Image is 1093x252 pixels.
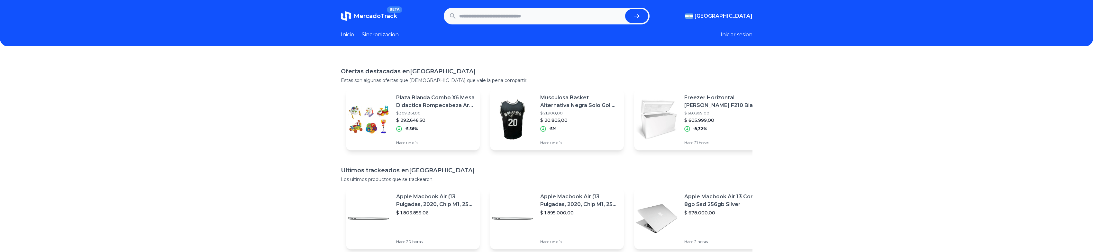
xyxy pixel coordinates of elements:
p: $ 678.000,00 [684,210,763,216]
img: Featured image [346,97,391,142]
p: $ 1.803.859,06 [396,210,475,216]
p: Estas son algunas ofertas que [DEMOGRAPHIC_DATA] que vale la pena compartir. [341,77,752,84]
span: BETA [387,6,402,13]
p: Hace un día [540,239,619,244]
a: Inicio [341,31,354,39]
img: Argentina [685,14,693,19]
p: Apple Macbook Air (13 Pulgadas, 2020, Chip M1, 256 Gb De Ssd, 8 Gb De Ram) - Plata [396,193,475,208]
a: Featured imageApple Macbook Air 13 Core I5 8gb Ssd 256gb Silver$ 678.000,00Hace 2 horas [634,188,768,249]
p: Hace un día [396,140,475,145]
a: Featured imagePlaza Blanda Combo X6 Mesa Didactica Rompecabeza Aro Pata$ 309.861,00$ 292.646,50-5... [346,89,480,150]
a: Sincronizacion [362,31,399,39]
p: $ 1.895.000,00 [540,210,619,216]
p: Hace 2 horas [684,239,763,244]
p: $ 20.805,00 [540,117,619,123]
h1: Ofertas destacadas en [GEOGRAPHIC_DATA] [341,67,752,76]
p: Apple Macbook Air 13 Core I5 8gb Ssd 256gb Silver [684,193,763,208]
a: Featured imageMusculosa Basket Alternativa Negra Solo Gol Nº S/ Cargo Niño$ 21.900,00$ 20.805,00-... [490,89,624,150]
img: Featured image [346,196,391,241]
img: Featured image [634,196,679,241]
p: Freezer Horizontal [PERSON_NAME] F210 Blanco 420l 220v [684,94,763,109]
p: $ 660.999,00 [684,111,763,116]
img: Featured image [490,196,535,241]
span: MercadoTrack [354,13,397,20]
p: -8,32% [693,126,707,131]
p: $ 309.861,00 [396,111,475,116]
p: Hace un día [540,140,619,145]
a: Featured imageApple Macbook Air (13 Pulgadas, 2020, Chip M1, 256 Gb De Ssd, 8 Gb De Ram) - Plata$... [346,188,480,249]
img: Featured image [490,97,535,142]
button: Iniciar sesion [721,31,752,39]
img: Featured image [634,97,679,142]
p: Apple Macbook Air (13 Pulgadas, 2020, Chip M1, 256 Gb De Ssd, 8 Gb De Ram) - Plata [540,193,619,208]
p: $ 21.900,00 [540,111,619,116]
span: [GEOGRAPHIC_DATA] [695,12,752,20]
p: -5% [549,126,556,131]
p: $ 605.999,00 [684,117,763,123]
h1: Ultimos trackeados en [GEOGRAPHIC_DATA] [341,166,752,175]
button: [GEOGRAPHIC_DATA] [685,12,752,20]
a: Featured imageApple Macbook Air (13 Pulgadas, 2020, Chip M1, 256 Gb De Ssd, 8 Gb De Ram) - Plata$... [490,188,624,249]
p: Hace 21 horas [684,140,763,145]
p: $ 292.646,50 [396,117,475,123]
p: Plaza Blanda Combo X6 Mesa Didactica Rompecabeza Aro Pata [396,94,475,109]
p: -5,56% [405,126,418,131]
p: Los ultimos productos que se trackearon. [341,176,752,183]
a: MercadoTrackBETA [341,11,397,21]
a: Featured imageFreezer Horizontal [PERSON_NAME] F210 Blanco 420l 220v$ 660.999,00$ 605.999,00-8,32... [634,89,768,150]
img: MercadoTrack [341,11,351,21]
p: Musculosa Basket Alternativa Negra Solo Gol Nº S/ Cargo Niño [540,94,619,109]
p: Hace 20 horas [396,239,475,244]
